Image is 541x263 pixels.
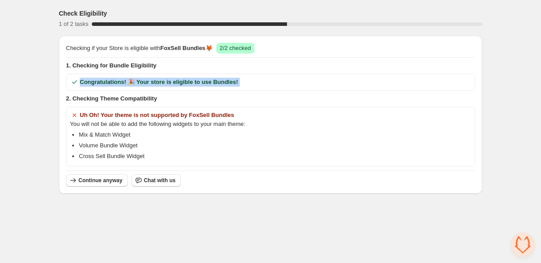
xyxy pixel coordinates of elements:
button: Chat with us [131,174,181,187]
span: Uh Oh! Your theme is not supported by FoxSell Bundles [80,111,234,120]
li: Cross Sell Bundle Widget [79,152,471,161]
span: FoxSell Bundles [160,45,205,51]
span: You will not be able to add the following widgets to your main theme: [70,120,471,129]
span: Continue anyway [78,177,123,184]
span: Checking if your Store is eligible with 🦊 [66,44,213,53]
h3: Check Eligibility [59,9,107,18]
a: Open de chat [511,233,535,257]
span: 1 of 2 tasks [59,21,88,27]
span: Congratulations! 🎉 Your store is eligible to use Bundles! [80,78,238,87]
span: 1. Checking for Bundle Eligibility [66,61,475,70]
button: Continue anyway [66,174,128,187]
li: Volume Bundle Widget [79,141,471,150]
span: Chat with us [144,177,176,184]
li: Mix & Match Widget [79,130,471,139]
span: 2. Checking Theme Compatibility [66,94,475,103]
span: 2/2 checked [220,45,251,51]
